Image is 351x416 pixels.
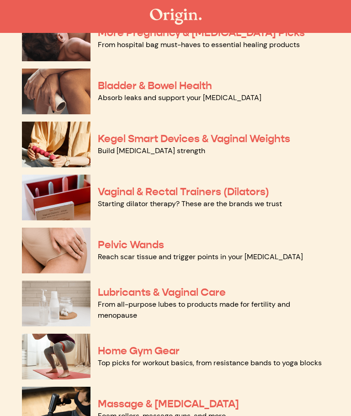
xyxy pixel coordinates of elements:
a: Vaginal & Rectal Trainers (Dilators) [98,185,269,198]
img: Vaginal & Rectal Trainers (Dilators) [22,175,90,220]
img: Lubricants & Vaginal Care [22,281,90,326]
img: The Origin Shop [150,9,202,25]
a: Reach scar tissue and trigger points in your [MEDICAL_DATA] [98,252,303,261]
a: Bladder & Bowel Health [98,79,212,92]
a: Pelvic Wands [98,238,164,251]
a: Starting dilator therapy? These are the brands we trust [98,199,282,208]
img: More Pregnancy & Postpartum Picks [22,16,90,61]
a: Massage & [MEDICAL_DATA] [98,397,239,411]
img: Kegel Smart Devices & Vaginal Weights [22,122,90,167]
a: From all-purpose lubes to products made for fertility and menopause [98,299,290,320]
a: Build [MEDICAL_DATA] strength [98,146,205,155]
img: Bladder & Bowel Health [22,69,90,114]
a: Top picks for workout basics, from resistance bands to yoga blocks [98,358,322,368]
img: Pelvic Wands [22,228,90,273]
a: Kegel Smart Devices & Vaginal Weights [98,132,290,145]
a: From hospital bag must-haves to essential healing products [98,40,300,49]
a: Lubricants & Vaginal Care [98,286,226,299]
img: Home Gym Gear [22,334,90,379]
a: Home Gym Gear [98,344,180,357]
a: Absorb leaks and support your [MEDICAL_DATA] [98,93,261,102]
